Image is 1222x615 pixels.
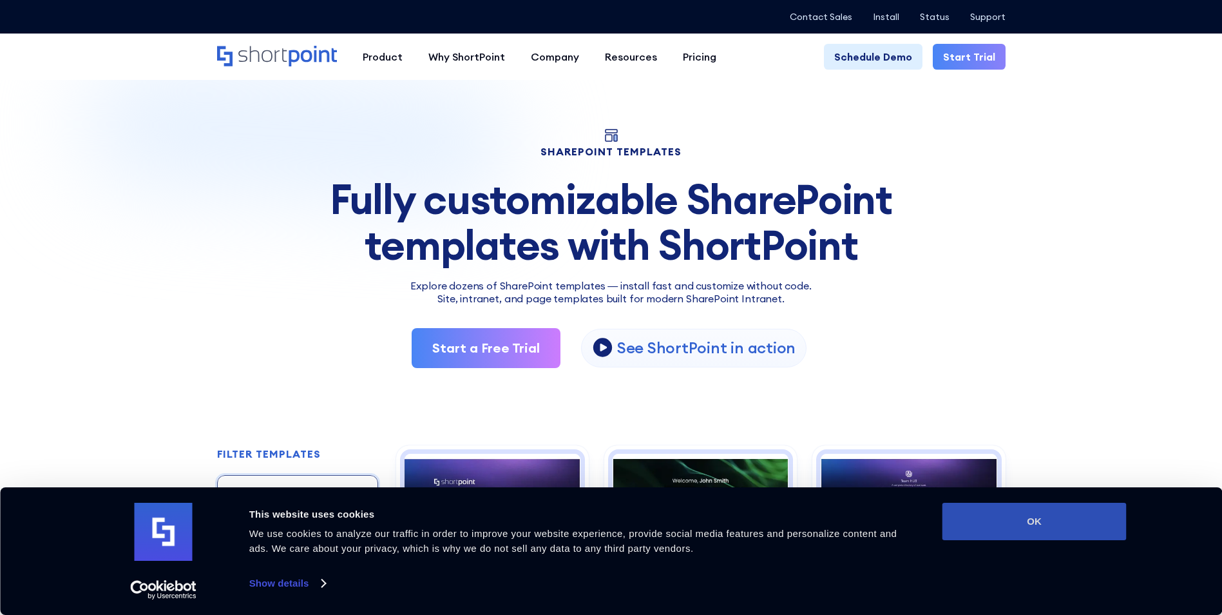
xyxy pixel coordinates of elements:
[670,44,729,70] a: Pricing
[613,454,788,586] img: Intranet Layout 6 – SharePoint Homepage Design: Personalized intranet homepage for search, news, ...
[217,293,1006,305] h2: Site, intranet, and page templates built for modern SharePoint Intranet.
[824,44,922,70] a: Schedule Demo
[942,503,1127,540] button: OK
[428,49,505,64] div: Why ShortPoint
[217,278,1006,293] p: Explore dozens of SharePoint templates — install fast and customize without code.
[249,574,325,593] a: Show details
[581,329,807,367] a: open lightbox
[873,12,899,22] a: Install
[605,49,657,64] div: Resources
[217,177,1006,268] div: Fully customizable SharePoint templates with ShortPoint
[135,503,193,561] img: logo
[790,12,852,22] a: Contact Sales
[217,449,321,459] div: FILTER TEMPLATES
[405,454,580,586] img: Intranet Layout 2 – SharePoint Homepage Design: Modern homepage for news, tools, people, and events.
[518,44,592,70] a: Company
[217,475,378,510] input: search all templates
[249,528,897,554] span: We use cookies to analyze our traffic in order to improve your website experience, provide social...
[617,338,796,358] p: See ShortPoint in action
[821,454,997,586] img: Team Hub 4 – SharePoint Employee Portal Template: Employee portal for people, calendar, skills, a...
[350,44,415,70] a: Product
[249,507,913,522] div: This website uses cookies
[592,44,670,70] a: Resources
[363,49,403,64] div: Product
[412,328,560,368] a: Start a Free Trial
[217,147,1006,156] h1: SHAREPOINT TEMPLATES
[970,12,1006,22] a: Support
[107,580,220,600] a: Usercentrics Cookiebot - opens in a new window
[920,12,950,22] a: Status
[990,465,1222,615] iframe: Chat Widget
[531,49,579,64] div: Company
[933,44,1006,70] a: Start Trial
[217,46,337,68] a: Home
[683,49,716,64] div: Pricing
[415,44,518,70] a: Why ShortPoint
